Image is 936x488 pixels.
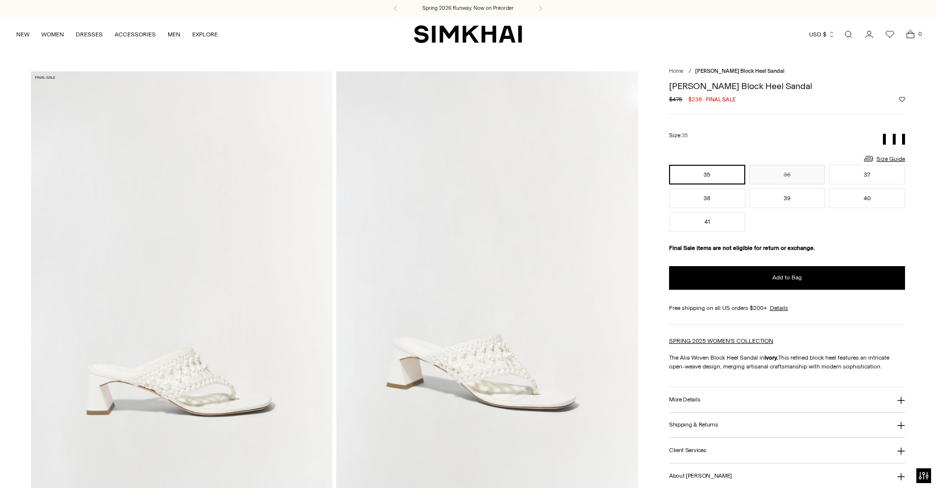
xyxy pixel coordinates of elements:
[76,24,103,45] a: DRESSES
[770,304,788,312] a: Details
[41,24,64,45] a: WOMEN
[669,165,745,184] button: 35
[669,266,905,290] button: Add to Bag
[669,67,905,76] nav: breadcrumbs
[16,24,29,45] a: NEW
[422,4,514,12] a: Spring 2026 Runway, Now on Preorder
[772,274,802,282] span: Add to Bag
[688,95,702,104] span: $238
[899,96,905,102] button: Add to Wishlist
[168,24,180,45] a: MEN
[669,422,718,428] h3: Shipping & Returns
[669,413,905,438] button: Shipping & Returns
[669,188,745,208] button: 38
[669,244,815,251] strong: Final Sale items are not eligible for return or exchange.
[829,188,905,208] button: 40
[115,24,156,45] a: ACCESSORIES
[859,25,879,44] a: Go to the account page
[863,152,905,165] a: Size Guide
[682,132,688,139] span: 35
[669,82,905,91] h1: [PERSON_NAME] Block Heel Sandal
[669,95,682,104] s: $475
[669,68,683,74] a: Home
[764,354,778,361] strong: Ivory.
[669,387,905,412] button: More Details
[749,188,825,208] button: 39
[689,67,691,76] div: /
[749,165,825,184] button: 36
[880,25,900,44] a: Wishlist
[839,25,858,44] a: Open search modal
[669,212,745,232] button: 41
[901,25,920,44] a: Open cart modal
[829,165,905,184] button: 37
[915,30,924,38] span: 0
[669,438,905,463] button: Client Services
[192,24,218,45] a: EXPLORE
[669,131,688,140] label: Size:
[669,396,700,403] h3: More Details
[695,68,785,74] span: [PERSON_NAME] Block Heel Sandal
[669,473,732,479] h3: About [PERSON_NAME]
[414,25,522,44] a: SIMKHAI
[809,24,835,45] button: USD $
[669,447,706,454] h3: Client Services
[669,353,905,371] p: The Alia Woven Block Heel Sandal in This refined block heel features an intricate open-weave desi...
[669,337,773,344] a: SPRING 2025 WOMEN'S COLLECTION
[669,304,905,312] div: Free shipping on all US orders $200+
